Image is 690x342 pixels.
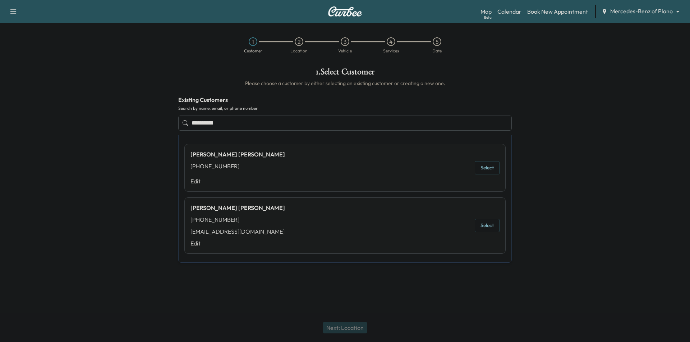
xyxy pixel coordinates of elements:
[290,49,308,53] div: Location
[295,37,303,46] div: 2
[475,219,500,232] button: Select
[178,95,512,104] h4: Existing Customers
[190,203,285,212] div: [PERSON_NAME] [PERSON_NAME]
[387,37,395,46] div: 4
[432,49,442,53] div: Date
[484,15,492,20] div: Beta
[249,37,257,46] div: 1
[433,37,441,46] div: 5
[178,67,512,80] h1: 1 . Select Customer
[383,49,399,53] div: Services
[190,215,285,224] div: [PHONE_NUMBER]
[497,7,521,16] a: Calendar
[338,49,352,53] div: Vehicle
[527,7,588,16] a: Book New Appointment
[190,177,285,186] a: Edit
[610,7,673,15] span: Mercedes-Benz of Plano
[190,150,285,159] div: [PERSON_NAME] [PERSON_NAME]
[190,227,285,236] div: [EMAIL_ADDRESS][DOMAIN_NAME]
[244,49,262,53] div: Customer
[475,161,500,174] button: Select
[190,239,285,248] a: Edit
[480,7,492,16] a: MapBeta
[328,6,362,17] img: Curbee Logo
[190,162,285,170] div: [PHONE_NUMBER]
[341,37,349,46] div: 3
[178,106,512,111] label: Search by name, email, or phone number
[178,80,512,87] h6: Please choose a customer by either selecting an existing customer or creating a new one.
